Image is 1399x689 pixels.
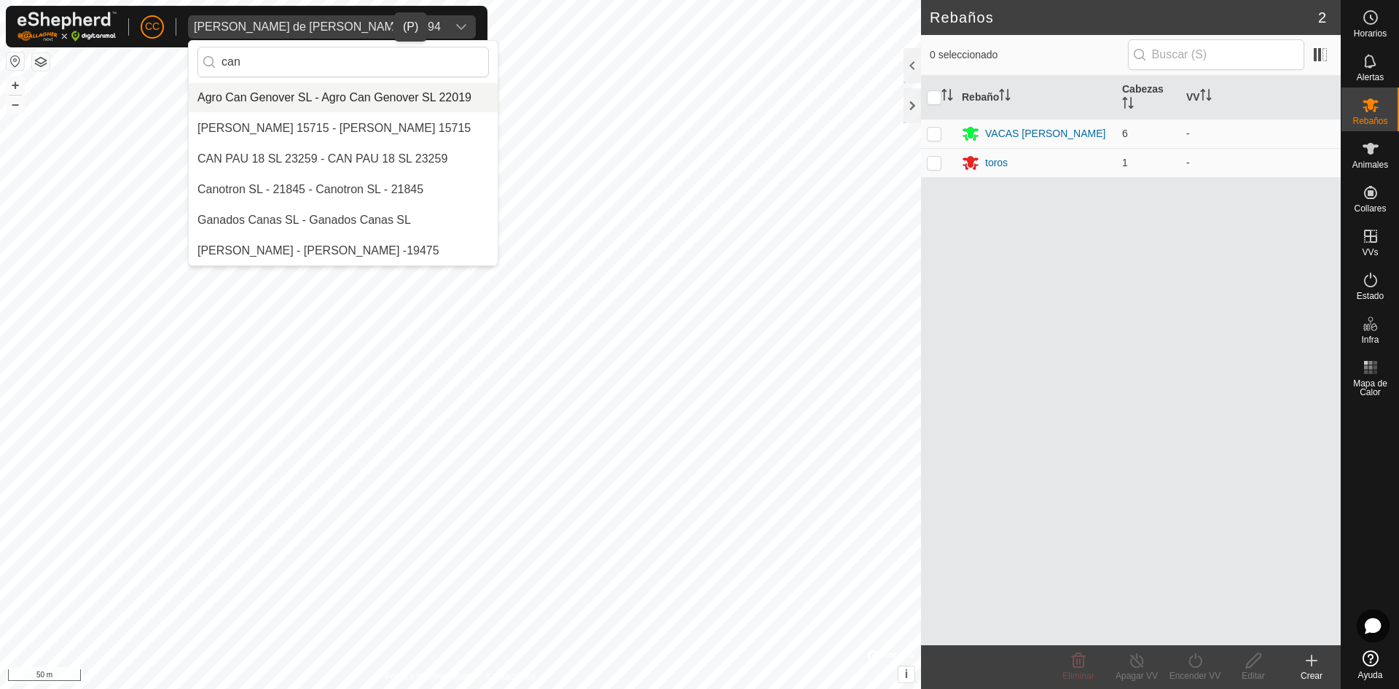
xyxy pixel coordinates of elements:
[956,76,1116,120] th: Rebaño
[1318,7,1326,28] span: 2
[7,96,24,113] button: –
[1357,73,1384,82] span: Alertas
[1200,91,1212,103] p-sorticon: Activar para ordenar
[189,206,498,235] li: Ganados Canas SL
[1354,29,1387,38] span: Horarios
[1354,204,1386,213] span: Collares
[941,91,953,103] p-sorticon: Activar para ordenar
[1180,76,1341,120] th: VV
[1166,669,1224,682] div: Encender VV
[1116,76,1180,120] th: Cabezas
[197,181,423,198] div: Canotron SL - 21845 - Canotron SL - 21845
[1341,645,1399,685] a: Ayuda
[930,9,1318,26] h2: Rebaños
[17,12,117,42] img: Logo Gallagher
[1122,128,1128,139] span: 6
[1180,148,1341,177] td: -
[197,150,447,168] div: CAN PAU 18 SL 23259 - CAN PAU 18 SL 23259
[145,19,160,34] span: CC
[194,21,441,33] div: [PERSON_NAME] de [PERSON_NAME] 19494
[1352,117,1387,125] span: Rebaños
[189,144,498,174] li: CAN PAU 18 SL 23259
[1362,248,1378,257] span: VVs
[1361,335,1379,344] span: Infra
[999,91,1011,103] p-sorticon: Activar para ordenar
[898,666,914,682] button: i
[1352,160,1388,169] span: Animales
[189,83,498,112] li: Agro Can Genover SL 22019
[7,52,24,70] button: Restablecer Mapa
[1357,292,1384,300] span: Estado
[189,236,498,265] li: Ignacio Canales Aracil -19475
[1062,671,1094,681] span: Eliminar
[197,211,411,229] div: Ganados Canas SL - Ganados Canas SL
[930,47,1128,63] span: 0 seleccionado
[1108,669,1166,682] div: Apagar VV
[197,89,471,106] div: Agro Can Genover SL - Agro Can Genover SL 22019
[1224,669,1282,682] div: Editar
[985,126,1105,141] div: VACAS [PERSON_NAME]
[1128,39,1304,70] input: Buscar (S)
[1358,671,1383,680] span: Ayuda
[188,15,447,39] span: Isidora de Jesus Vicente 19494
[385,670,469,683] a: Política de Privacidad
[487,670,536,683] a: Contáctenos
[197,120,471,137] div: [PERSON_NAME] 15715 - [PERSON_NAME] 15715
[447,15,476,39] div: dropdown trigger
[985,155,1008,171] div: toros
[197,242,439,260] div: [PERSON_NAME] - [PERSON_NAME] -19475
[189,83,498,327] ul: Option List
[1282,669,1341,682] div: Crear
[1122,157,1128,168] span: 1
[1122,99,1134,111] p-sorticon: Activar para ordenar
[1345,379,1395,397] span: Mapa de Calor
[189,175,498,204] li: Canotron SL - 21845
[197,47,489,77] input: Buscar por región, país, empresa o propiedad
[189,114,498,143] li: Angel Atienza Cano 15715
[1180,119,1341,148] td: -
[32,53,50,71] button: Capas del Mapa
[905,668,908,680] span: i
[7,77,24,94] button: +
